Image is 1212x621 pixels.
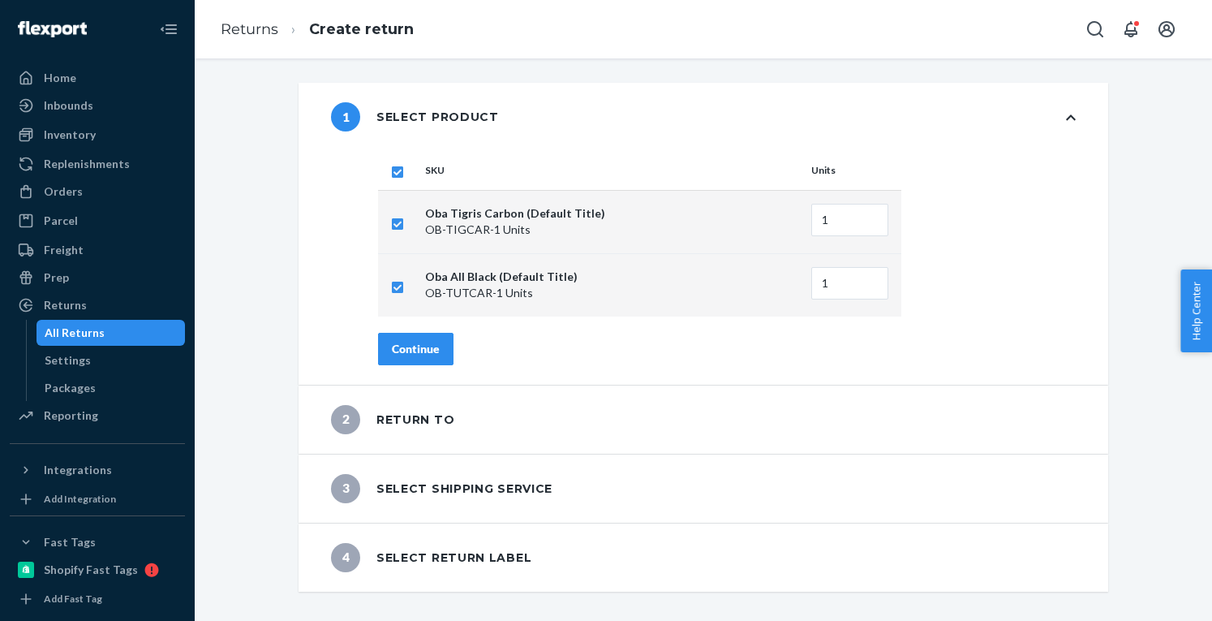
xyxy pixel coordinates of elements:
[10,557,185,583] a: Shopify Fast Tags
[331,102,360,132] span: 1
[44,242,84,258] div: Freight
[331,543,360,572] span: 4
[1180,270,1212,352] button: Help Center
[331,543,531,572] div: Select return label
[425,285,798,301] p: OB-TUTCAR - 1 Units
[10,265,185,291] a: Prep
[331,474,360,503] span: 3
[37,347,186,373] a: Settings
[44,408,98,424] div: Reporting
[44,183,83,200] div: Orders
[392,341,440,357] div: Continue
[10,122,185,148] a: Inventory
[44,97,93,114] div: Inbounds
[37,320,186,346] a: All Returns
[44,592,102,606] div: Add Fast Tag
[45,380,96,396] div: Packages
[10,529,185,555] button: Fast Tags
[10,589,185,609] a: Add Fast Tag
[1115,13,1147,45] button: Open notifications
[331,474,552,503] div: Select shipping service
[18,21,87,37] img: Flexport logo
[10,151,185,177] a: Replenishments
[44,562,138,578] div: Shopify Fast Tags
[811,204,888,236] input: Enter quantity
[44,297,87,313] div: Returns
[221,20,278,38] a: Returns
[44,127,96,143] div: Inventory
[805,151,901,190] th: Units
[44,492,116,506] div: Add Integration
[1150,13,1183,45] button: Open account menu
[309,20,414,38] a: Create return
[44,156,130,172] div: Replenishments
[44,534,96,550] div: Fast Tags
[44,70,76,86] div: Home
[153,13,185,45] button: Close Navigation
[10,237,185,263] a: Freight
[425,269,798,285] p: Oba All Black (Default Title)
[10,208,185,234] a: Parcel
[10,403,185,429] a: Reporting
[45,325,105,341] div: All Returns
[37,375,186,401] a: Packages
[811,267,888,300] input: Enter quantity
[45,352,91,369] div: Settings
[10,489,185,509] a: Add Integration
[208,6,427,54] ol: breadcrumbs
[331,102,499,132] div: Select product
[10,292,185,318] a: Returns
[10,65,185,91] a: Home
[331,405,454,434] div: Return to
[331,405,360,434] span: 2
[1079,13,1111,45] button: Open Search Box
[10,93,185,119] a: Inbounds
[44,213,78,229] div: Parcel
[10,457,185,483] button: Integrations
[44,270,69,286] div: Prep
[425,222,798,238] p: OB-TIGCAR - 1 Units
[419,151,805,190] th: SKU
[10,179,185,205] a: Orders
[44,462,112,478] div: Integrations
[378,333,453,365] button: Continue
[425,205,798,222] p: Oba Tigris Carbon (Default Title)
